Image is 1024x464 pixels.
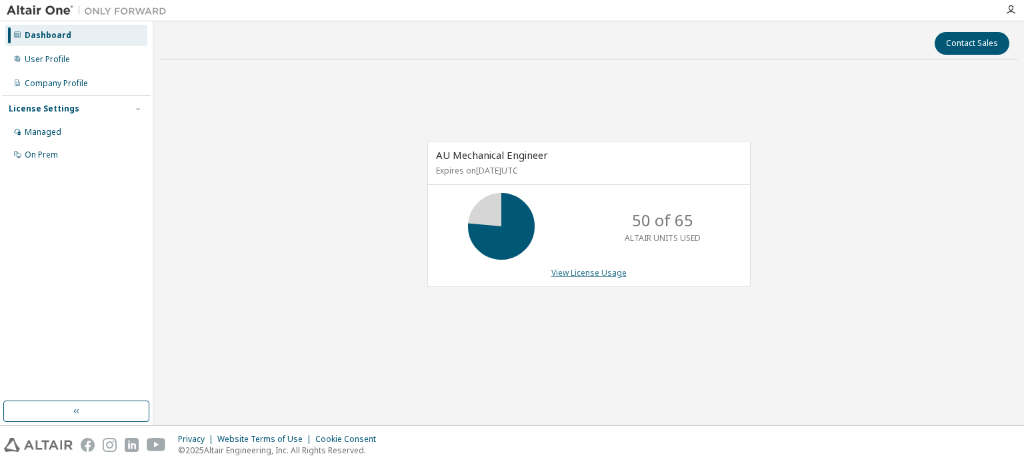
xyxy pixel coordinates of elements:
[25,30,71,41] div: Dashboard
[7,4,173,17] img: Altair One
[935,32,1009,55] button: Contact Sales
[436,148,548,162] span: AU Mechanical Engineer
[125,438,139,452] img: linkedin.svg
[147,438,166,452] img: youtube.svg
[436,165,739,176] p: Expires on [DATE] UTC
[217,434,315,445] div: Website Terms of Use
[178,434,217,445] div: Privacy
[9,103,79,114] div: License Settings
[4,438,73,452] img: altair_logo.svg
[551,267,627,278] a: View License Usage
[25,78,88,89] div: Company Profile
[25,150,58,160] div: On Prem
[103,438,117,452] img: instagram.svg
[81,438,95,452] img: facebook.svg
[315,434,384,445] div: Cookie Consent
[625,232,701,244] p: ALTAIR UNITS USED
[25,127,61,138] div: Managed
[178,445,384,456] p: © 2025 Altair Engineering, Inc. All Rights Reserved.
[632,209,693,232] p: 50 of 65
[25,54,70,65] div: User Profile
